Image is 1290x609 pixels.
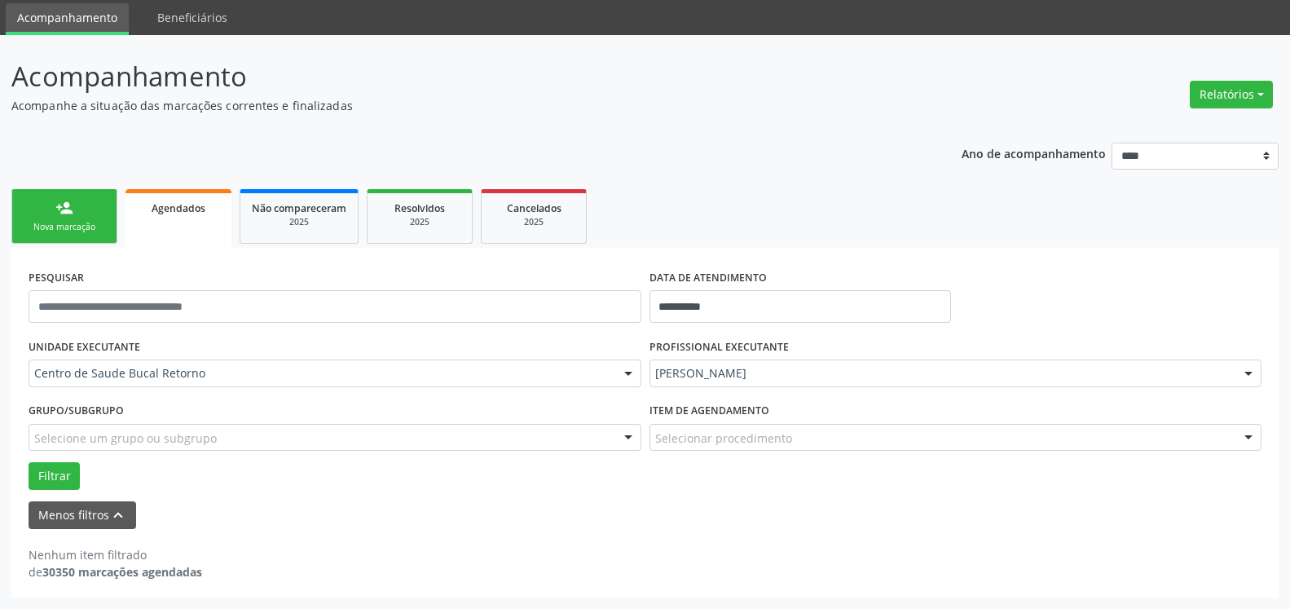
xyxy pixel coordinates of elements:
[42,564,202,580] strong: 30350 marcações agendadas
[649,399,769,424] label: Item de agendamento
[655,365,1229,382] span: [PERSON_NAME]
[29,265,84,290] label: PESQUISAR
[29,399,124,424] label: Grupo/Subgrupo
[11,97,899,114] p: Acompanhe a situação das marcações correntes e finalizadas
[655,430,792,447] span: Selecionar procedimento
[34,365,608,382] span: Centro de Saude Bucal Retorno
[394,201,445,215] span: Resolvidos
[379,216,460,228] div: 2025
[55,199,73,217] div: person_add
[649,334,789,360] label: PROFISSIONAL EXECUTANTE
[29,501,136,530] button: Menos filtroskeyboard_arrow_up
[649,265,767,290] label: DATA DE ATENDIMENTO
[109,506,127,524] i: keyboard_arrow_up
[34,430,217,447] span: Selecione um grupo ou subgrupo
[6,3,129,35] a: Acompanhamento
[507,201,561,215] span: Cancelados
[29,334,140,360] label: UNIDADE EXECUTANTE
[252,201,346,215] span: Não compareceram
[252,216,346,228] div: 2025
[29,563,202,580] div: de
[1190,81,1273,108] button: Relatórios
[29,462,80,490] button: Filtrar
[11,56,899,97] p: Acompanhamento
[146,3,239,32] a: Beneficiários
[24,221,105,233] div: Nova marcação
[152,201,205,215] span: Agendados
[493,216,575,228] div: 2025
[962,143,1106,163] p: Ano de acompanhamento
[29,546,202,563] div: Nenhum item filtrado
